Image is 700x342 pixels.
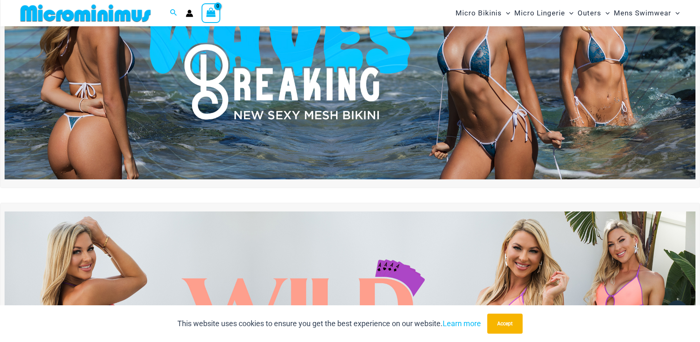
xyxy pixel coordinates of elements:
[452,1,683,25] nav: Site Navigation
[502,3,510,24] span: Menu Toggle
[487,314,523,334] button: Accept
[170,8,177,18] a: Search icon link
[614,3,671,24] span: Mens Swimwear
[601,3,610,24] span: Menu Toggle
[453,3,512,24] a: Micro BikinisMenu ToggleMenu Toggle
[512,3,575,24] a: Micro LingerieMenu ToggleMenu Toggle
[443,319,481,328] a: Learn more
[514,3,565,24] span: Micro Lingerie
[186,10,193,17] a: Account icon link
[456,3,502,24] span: Micro Bikinis
[17,4,154,23] img: MM SHOP LOGO FLAT
[578,3,601,24] span: Outers
[575,3,612,24] a: OutersMenu ToggleMenu Toggle
[202,3,221,23] a: View Shopping Cart, empty
[612,3,682,24] a: Mens SwimwearMenu ToggleMenu Toggle
[177,317,481,330] p: This website uses cookies to ensure you get the best experience on our website.
[565,3,573,24] span: Menu Toggle
[671,3,680,24] span: Menu Toggle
